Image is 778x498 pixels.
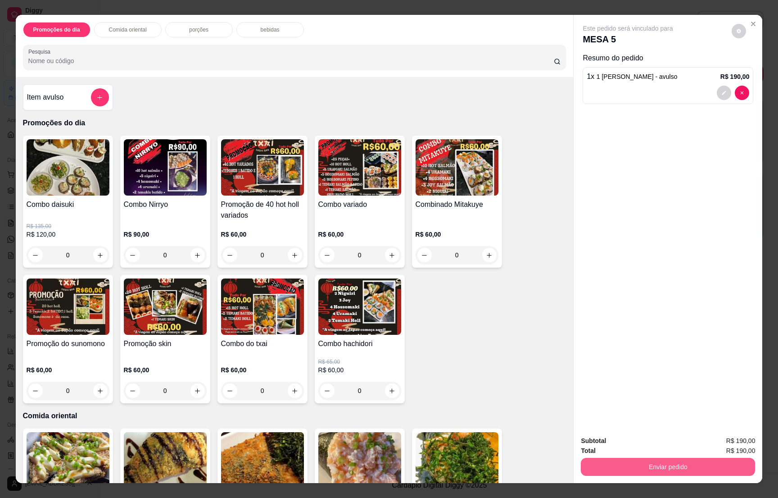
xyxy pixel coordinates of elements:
[318,230,401,239] p: R$ 60,00
[221,366,304,375] p: R$ 60,00
[27,223,109,230] p: R$ 135,00
[33,26,80,33] p: Promoções do dia
[581,437,606,444] strong: Subtotal
[223,248,237,262] button: decrease-product-quantity
[27,432,109,489] img: product-image
[221,432,304,489] img: product-image
[190,248,205,262] button: increase-product-quantity
[726,446,755,456] span: R$ 190,00
[726,436,755,446] span: R$ 190,00
[27,338,109,349] h4: Promoção do sunomono
[318,358,401,366] p: R$ 65,00
[416,230,498,239] p: R$ 60,00
[416,199,498,210] h4: Combinado Mitakuye
[124,432,207,489] img: product-image
[126,248,140,262] button: decrease-product-quantity
[221,199,304,221] h4: Promoção de 40 hot holl variados
[385,384,399,398] button: increase-product-quantity
[27,366,109,375] p: R$ 60,00
[27,92,64,103] h4: Item avulso
[27,279,109,335] img: product-image
[23,411,566,421] p: Comida oriental
[318,366,401,375] p: R$ 60,00
[416,432,498,489] img: product-image
[318,199,401,210] h4: Combo variado
[597,73,678,80] span: 1 [PERSON_NAME] - avulso
[318,279,401,335] img: product-image
[320,248,335,262] button: decrease-product-quantity
[190,384,205,398] button: increase-product-quantity
[746,17,760,31] button: Close
[27,139,109,196] img: product-image
[416,139,498,196] img: product-image
[93,248,108,262] button: increase-product-quantity
[318,338,401,349] h4: Combo hachidori
[417,248,432,262] button: decrease-product-quantity
[261,26,280,33] p: bebidas
[320,384,335,398] button: decrease-product-quantity
[221,279,304,335] img: product-image
[732,24,746,38] button: decrease-product-quantity
[318,432,401,489] img: product-image
[581,458,755,476] button: Enviar pedido
[221,139,304,196] img: product-image
[735,86,749,100] button: decrease-product-quantity
[126,384,140,398] button: decrease-product-quantity
[221,230,304,239] p: R$ 60,00
[91,88,109,106] button: add-separate-item
[720,72,750,81] p: R$ 190,00
[583,24,673,33] p: Este pedido será vinculado para
[189,26,208,33] p: porções
[28,384,43,398] button: decrease-product-quantity
[109,26,147,33] p: Comida oriental
[28,248,43,262] button: decrease-product-quantity
[581,447,595,454] strong: Total
[583,33,673,46] p: MESA 5
[23,118,566,128] p: Promoções do dia
[124,230,207,239] p: R$ 90,00
[124,139,207,196] img: product-image
[318,139,401,196] img: product-image
[28,56,554,65] input: Pesquisa
[221,338,304,349] h4: Combo do txai
[288,384,302,398] button: increase-product-quantity
[717,86,731,100] button: decrease-product-quantity
[28,48,54,55] label: Pesquisa
[482,248,497,262] button: increase-product-quantity
[385,248,399,262] button: increase-product-quantity
[93,384,108,398] button: increase-product-quantity
[124,279,207,335] img: product-image
[583,53,753,64] p: Resumo do pedido
[124,338,207,349] h4: Promoção skin
[288,248,302,262] button: increase-product-quantity
[27,230,109,239] p: R$ 120,00
[587,71,677,82] p: 1 x
[124,366,207,375] p: R$ 60,00
[27,199,109,210] h4: Combo daisuki
[124,199,207,210] h4: Combo Nirryo
[223,384,237,398] button: decrease-product-quantity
